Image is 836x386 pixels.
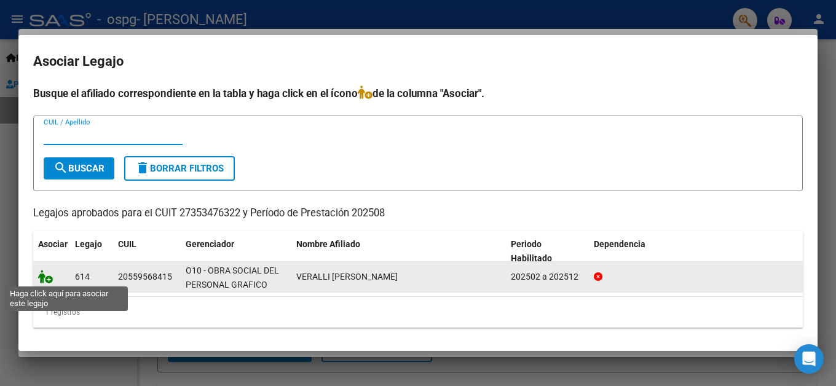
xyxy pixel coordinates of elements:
datatable-header-cell: Legajo [70,231,113,272]
span: VERALLI BENJAMIN ULISES [296,272,398,282]
span: Borrar Filtros [135,163,224,174]
span: Gerenciador [186,239,234,249]
span: CUIL [118,239,136,249]
span: Dependencia [594,239,645,249]
span: O10 - OBRA SOCIAL DEL PERSONAL GRAFICO [186,266,279,289]
mat-icon: search [53,160,68,175]
h4: Busque el afiliado correspondiente en la tabla y haga click en el ícono de la columna "Asociar". [33,85,803,101]
span: Asociar [38,239,68,249]
datatable-header-cell: CUIL [113,231,181,272]
mat-icon: delete [135,160,150,175]
span: Periodo Habilitado [511,239,552,263]
span: Buscar [53,163,104,174]
datatable-header-cell: Gerenciador [181,231,291,272]
span: 614 [75,272,90,282]
datatable-header-cell: Asociar [33,231,70,272]
button: Borrar Filtros [124,156,235,181]
h2: Asociar Legajo [33,50,803,73]
datatable-header-cell: Nombre Afiliado [291,231,506,272]
div: 20559568415 [118,270,172,284]
div: 1 registros [33,297,803,328]
p: Legajos aprobados para el CUIT 27353476322 y Período de Prestación 202508 [33,206,803,221]
datatable-header-cell: Dependencia [589,231,803,272]
div: 202502 a 202512 [511,270,584,284]
button: Buscar [44,157,114,179]
span: Legajo [75,239,102,249]
span: Nombre Afiliado [296,239,360,249]
datatable-header-cell: Periodo Habilitado [506,231,589,272]
div: Open Intercom Messenger [794,344,824,374]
